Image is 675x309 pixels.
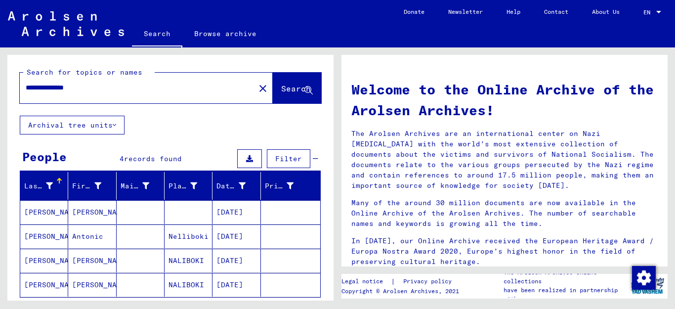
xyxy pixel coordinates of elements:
[68,249,116,272] mat-cell: [PERSON_NAME]
[22,148,67,166] div: People
[216,178,260,194] div: Date of Birth
[24,181,53,191] div: Last Name
[212,273,260,297] mat-cell: [DATE]
[216,181,245,191] div: Date of Birth
[72,178,116,194] div: First Name
[24,178,68,194] div: Last Name
[20,249,68,272] mat-cell: [PERSON_NAME]
[281,84,311,93] span: Search
[165,249,212,272] mat-cell: NALIBOKI
[629,273,666,298] img: yv_logo.png
[341,276,464,287] div: |
[351,236,658,267] p: In [DATE], our Online Archive received the European Heritage Award / Europa Nostra Award 2020, Eu...
[20,116,125,134] button: Archival tree units
[20,200,68,224] mat-cell: [PERSON_NAME]
[124,154,182,163] span: records found
[265,181,294,191] div: Prisoner #
[632,265,655,289] div: Change consent
[341,276,391,287] a: Legal notice
[169,181,197,191] div: Place of Birth
[121,181,149,191] div: Maiden Name
[395,276,464,287] a: Privacy policy
[504,286,627,304] p: have been realized in partnership with
[20,172,68,200] mat-header-cell: Last Name
[275,154,302,163] span: Filter
[68,224,116,248] mat-cell: Antonic
[20,273,68,297] mat-cell: [PERSON_NAME]
[8,11,124,36] img: Arolsen_neg.svg
[273,73,321,103] button: Search
[68,172,116,200] mat-header-cell: First Name
[253,78,273,98] button: Clear
[20,224,68,248] mat-cell: [PERSON_NAME]
[120,154,124,163] span: 4
[132,22,182,47] a: Search
[265,178,308,194] div: Prisoner #
[261,172,320,200] mat-header-cell: Prisoner #
[165,172,212,200] mat-header-cell: Place of Birth
[68,273,116,297] mat-cell: [PERSON_NAME]
[643,9,654,16] span: EN
[117,172,165,200] mat-header-cell: Maiden Name
[212,172,260,200] mat-header-cell: Date of Birth
[27,68,142,77] mat-label: Search for topics or names
[351,198,658,229] p: Many of the around 30 million documents are now available in the Online Archive of the Arolsen Ar...
[169,178,212,194] div: Place of Birth
[72,181,101,191] div: First Name
[121,178,164,194] div: Maiden Name
[351,129,658,191] p: The Arolsen Archives are an international center on Nazi [MEDICAL_DATA] with the world’s most ext...
[351,79,658,121] h1: Welcome to the Online Archive of the Arolsen Archives!
[212,249,260,272] mat-cell: [DATE]
[212,224,260,248] mat-cell: [DATE]
[165,224,212,248] mat-cell: Nelliboki
[68,200,116,224] mat-cell: [PERSON_NAME]
[165,273,212,297] mat-cell: NALIBOKI
[504,268,627,286] p: The Arolsen Archives online collections
[341,287,464,296] p: Copyright © Arolsen Archives, 2021
[212,200,260,224] mat-cell: [DATE]
[267,149,310,168] button: Filter
[257,83,269,94] mat-icon: close
[182,22,268,45] a: Browse archive
[632,266,656,290] img: Change consent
